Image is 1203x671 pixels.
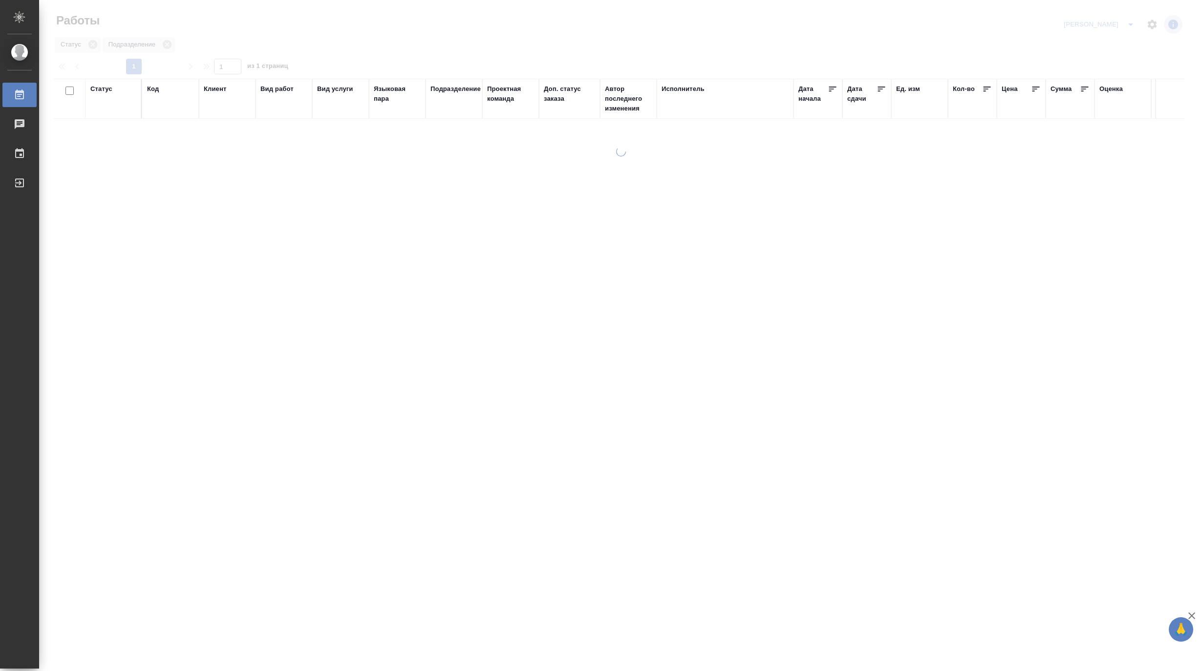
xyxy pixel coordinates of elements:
[1169,617,1193,642] button: 🙏
[1002,84,1018,94] div: Цена
[204,84,226,94] div: Клиент
[544,84,595,104] div: Доп. статус заказа
[317,84,353,94] div: Вид услуги
[1173,619,1189,640] span: 🙏
[896,84,920,94] div: Ед. изм
[1051,84,1072,94] div: Сумма
[147,84,159,94] div: Код
[847,84,877,104] div: Дата сдачи
[260,84,294,94] div: Вид работ
[798,84,828,104] div: Дата начала
[953,84,975,94] div: Кол-во
[487,84,534,104] div: Проектная команда
[662,84,705,94] div: Исполнитель
[90,84,112,94] div: Статус
[430,84,481,94] div: Подразделение
[605,84,652,113] div: Автор последнего изменения
[374,84,421,104] div: Языковая пара
[1099,84,1123,94] div: Оценка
